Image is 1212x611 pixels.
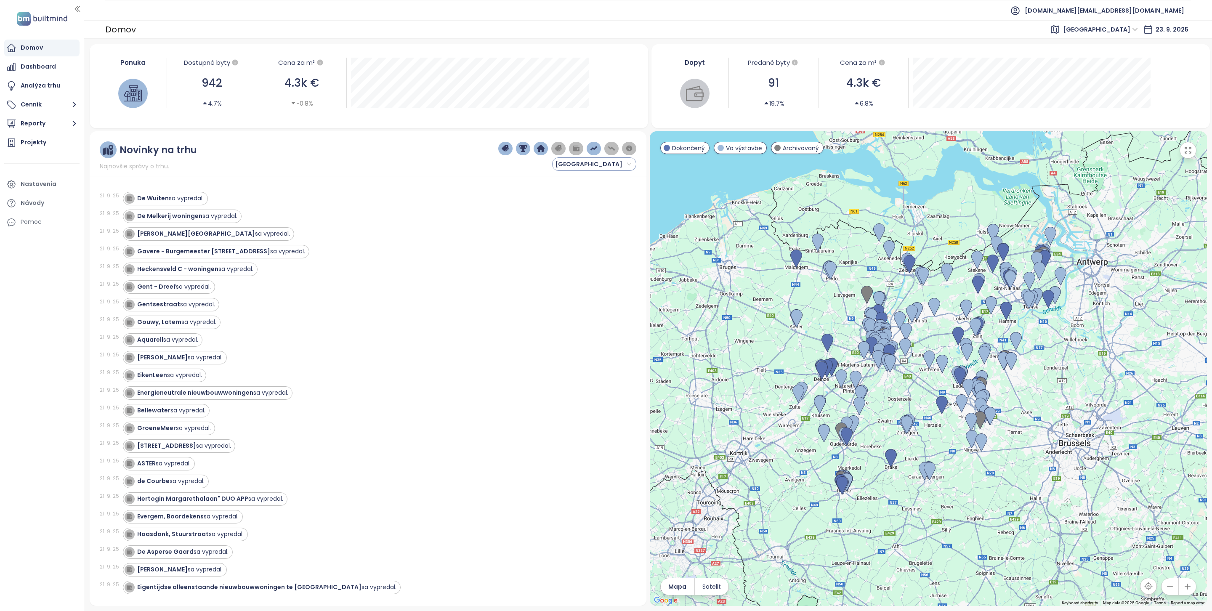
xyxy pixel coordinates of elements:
strong: Hertogin Margarethalaan" DUO APP [137,494,248,503]
strong: De Wuiten [137,194,169,202]
div: sa vypredal. [137,371,202,380]
strong: De Melkerij woningen [137,212,202,220]
img: icon [126,372,132,378]
strong: Aquarell [137,335,163,344]
strong: Evergem, Boordekens [137,512,204,521]
div: Cena za m² [278,58,315,68]
strong: [PERSON_NAME] [137,565,188,574]
img: icon [126,443,132,449]
div: Predané byty [733,58,814,68]
div: 21. 9. 25 [100,280,121,288]
div: Dashboard [21,61,56,72]
div: sa vypredal. [137,335,198,344]
img: icon [126,531,132,537]
div: 21. 9. 25 [100,386,121,394]
div: sa vypredal. [137,583,396,592]
div: Projekty [21,137,46,148]
div: sa vypredal. [137,265,253,274]
div: 21. 9. 25 [100,245,121,252]
img: logo [14,10,70,27]
strong: Gent - Dreef [137,282,176,291]
div: sa vypredal. [137,353,223,362]
img: icon [126,496,132,502]
img: wallet [686,85,704,102]
button: Keyboard shortcuts [1062,600,1098,606]
div: Analýza trhu [21,80,60,91]
div: Pomoc [21,217,42,227]
strong: De Asperse Gaard [137,547,194,556]
div: 21. 9. 25 [100,581,121,588]
div: 942 [171,74,252,92]
div: sa vypredal. [137,477,205,486]
span: East Flanders [555,158,631,170]
div: Pomoc [4,214,80,231]
a: Domov [4,40,80,56]
span: Map data ©2025 Google [1103,600,1149,605]
div: 21. 9. 25 [100,404,121,412]
img: icon [126,213,132,219]
img: icon [126,478,132,484]
div: Nastavenia [21,179,56,189]
div: 91 [733,74,814,92]
div: sa vypredal. [137,282,211,291]
img: icon [126,566,132,572]
img: wallet-dark-grey.png [572,145,580,152]
img: icon [126,584,132,590]
img: ruler [103,145,113,155]
div: 21. 9. 25 [100,316,121,323]
span: Archivovaný [783,143,819,153]
div: sa vypredal. [137,547,229,556]
span: Dokončený [672,143,705,153]
img: price-increases.png [590,145,598,152]
img: information-circle.png [625,145,633,152]
img: icon [126,284,132,290]
img: icon [126,513,132,519]
div: Domov [105,22,136,37]
img: icon [126,195,132,201]
div: 21. 9. 25 [100,545,121,553]
img: price-tag-grey.png [555,145,562,152]
img: icon [126,460,132,466]
span: Satelit [702,582,721,591]
div: 21. 9. 25 [100,263,121,270]
img: icon [126,407,132,413]
div: 21. 9. 25 [100,422,121,429]
strong: [PERSON_NAME] [137,353,188,361]
strong: ASTER [137,459,156,468]
button: Mapa [661,578,694,595]
div: 4.7% [202,99,222,108]
a: Dashboard [4,58,80,75]
div: Cena za m² [823,58,904,68]
div: sa vypredal. [137,530,244,539]
a: Terms (opens in new tab) [1154,600,1166,605]
span: caret-up [202,100,208,106]
div: 21. 9. 25 [100,210,121,217]
div: -0.8% [290,99,313,108]
div: Novinky na trhu [120,145,197,155]
img: icon [126,248,132,254]
strong: GroeneMeer [137,424,176,432]
div: 21. 9. 25 [100,563,121,571]
div: 21. 9. 25 [100,510,121,518]
span: Mapa [668,582,686,591]
div: sa vypredal. [137,300,215,309]
div: sa vypredal. [137,388,288,397]
button: Reporty [4,115,80,132]
span: East Flanders [1063,23,1138,36]
strong: [PERSON_NAME][GEOGRAPHIC_DATA] [137,229,255,238]
img: icon [126,337,132,343]
img: icon [126,390,132,396]
strong: EikenLeen [137,371,167,379]
button: Satelit [695,578,728,595]
strong: Haasdonk, Stuurstraat [137,530,209,538]
img: home-dark-blue.png [537,145,545,152]
div: 21. 9. 25 [100,475,121,482]
span: Najnovšie správy o trhu. [100,162,169,171]
div: sa vypredal. [137,212,237,220]
img: icon [126,425,132,431]
span: [DOMAIN_NAME][EMAIL_ADDRESS][DOMAIN_NAME] [1025,0,1184,21]
div: 21. 9. 25 [100,439,121,447]
div: 21. 9. 25 [100,369,121,376]
button: Cenník [4,96,80,113]
div: sa vypredal. [137,247,305,256]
